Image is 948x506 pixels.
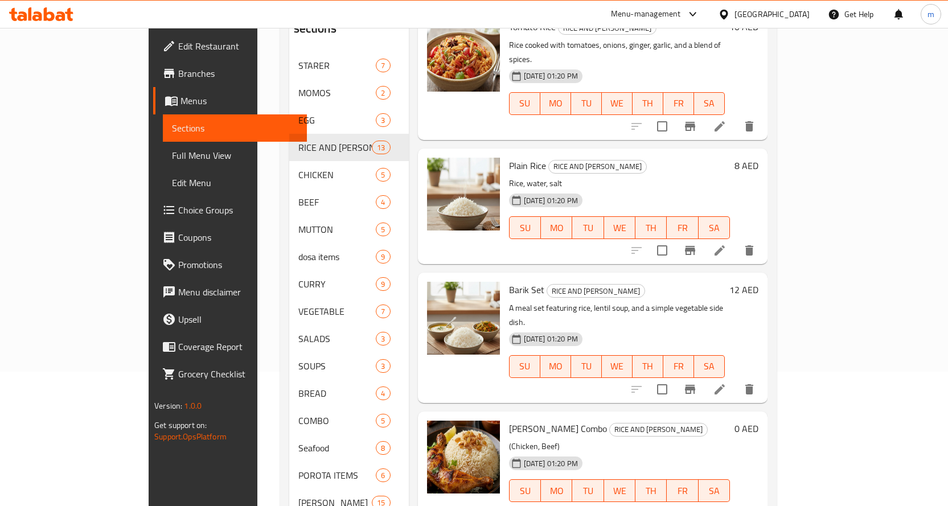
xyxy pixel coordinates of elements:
div: MOMOS2 [289,79,409,106]
div: SALADS3 [289,325,409,352]
a: Choice Groups [153,196,307,224]
span: 4 [376,197,389,208]
span: SA [703,483,725,499]
div: Menu-management [611,7,681,21]
span: Full Menu View [172,149,298,162]
div: CHICKEN [298,168,376,182]
span: 5 [376,416,389,426]
div: MUTTON5 [289,216,409,243]
div: items [376,223,390,236]
div: items [376,168,390,182]
span: Menus [180,94,298,108]
button: SA [699,216,730,239]
span: FR [668,95,690,112]
span: SU [514,483,536,499]
div: items [376,59,390,72]
button: TH [633,92,663,115]
span: Branches [178,67,298,80]
div: RICE AND BIRIYAN [298,141,372,154]
span: Choice Groups [178,203,298,217]
span: 3 [376,115,389,126]
a: Menus [153,87,307,114]
a: Support.OpsPlatform [154,429,227,444]
div: items [376,359,390,373]
span: TU [577,483,599,499]
span: SU [514,358,536,375]
span: BEEF [298,195,376,209]
a: Upsell [153,306,307,333]
p: Rice cooked with tomatoes, onions, ginger, garlic, and a blend of spices. [509,38,725,67]
span: MOMOS [298,86,376,100]
button: Branch-specific-item [676,376,704,403]
span: COMBO [298,414,376,427]
span: [DATE] 01:20 PM [519,334,582,344]
button: FR [663,355,694,378]
div: items [376,113,390,127]
span: FR [668,358,690,375]
button: Branch-specific-item [676,113,704,140]
span: TH [637,358,659,375]
span: 4 [376,388,389,399]
div: COMBO5 [289,407,409,434]
button: MO [540,92,571,115]
span: POROTA ITEMS [298,468,376,482]
span: 9 [376,252,389,262]
div: items [376,86,390,100]
span: 9 [376,279,389,290]
span: SALADS [298,332,376,345]
span: VEGETABLE [298,305,376,318]
span: TH [640,220,662,236]
span: 13 [372,142,389,153]
span: Select to update [650,377,674,401]
span: EGG [298,113,376,127]
div: Seafood [298,441,376,455]
span: Upsell [178,312,298,326]
span: TH [637,95,659,112]
div: Seafood8 [289,434,409,462]
span: FR [671,483,693,499]
a: Edit Menu [163,169,307,196]
div: items [372,141,390,154]
img: Tomato Rice [427,19,500,92]
p: Rice, water, salt [509,176,730,191]
a: Coverage Report [153,333,307,360]
img: Ghee Rice Combo [427,421,500,493]
button: TU [571,355,602,378]
button: FR [667,479,698,502]
button: TU [572,216,604,239]
h6: 8 AED [734,158,758,174]
span: Menu disclaimer [178,285,298,299]
a: Coupons [153,224,307,251]
span: 2 [376,88,389,98]
button: MO [541,479,572,502]
button: TU [571,92,602,115]
button: WE [604,216,635,239]
a: Sections [163,114,307,142]
div: RICE AND BIRIYAN [609,423,708,437]
button: TH [635,479,667,502]
button: SU [509,92,540,115]
div: items [376,468,390,482]
img: Plain Rice [427,158,500,231]
a: Promotions [153,251,307,278]
div: items [376,386,390,400]
span: dosa items [298,250,376,264]
button: TU [572,479,604,502]
span: SA [703,220,725,236]
span: TU [577,220,599,236]
div: SOUPS [298,359,376,373]
h6: 12 AED [729,282,758,298]
span: TU [576,358,597,375]
button: SA [694,92,725,115]
span: 5 [376,170,389,180]
div: CURRY9 [289,270,409,298]
button: delete [736,376,763,403]
button: TH [633,355,663,378]
button: SU [509,479,541,502]
div: items [376,441,390,455]
div: items [376,305,390,318]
